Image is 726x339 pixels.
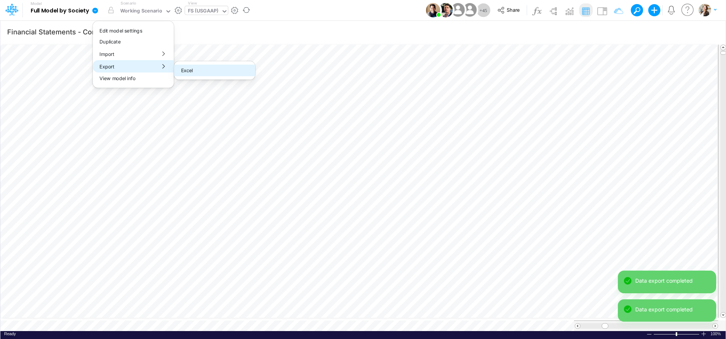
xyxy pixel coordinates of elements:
[493,5,525,16] button: Share
[635,305,710,313] div: Data export completed
[653,331,701,337] div: Zoom
[449,2,466,19] img: User Image Icon
[710,331,722,337] div: Zoom level
[31,8,89,14] b: Full Model by Society
[4,331,16,337] div: In Ready mode
[93,48,174,60] button: Import
[635,277,710,285] div: Data export completed
[93,60,174,73] button: Export
[93,36,174,48] button: Duplicate
[667,6,676,14] a: Notifications
[676,332,677,336] div: Zoom
[188,7,219,16] div: FS (USGAAP)
[710,331,722,337] span: 100%
[507,7,520,12] span: Share
[174,65,255,76] button: Excel
[701,331,707,337] div: Zoom In
[426,3,440,17] img: User Image Icon
[646,331,652,337] div: Zoom Out
[93,73,174,84] button: View model info
[7,24,561,39] input: Type a title here
[188,0,197,6] label: View
[121,0,136,6] label: Scenario
[31,2,42,6] label: Model
[93,25,174,36] button: Edit model settings
[120,7,162,16] div: Working Scenario
[479,8,487,13] span: + 45
[438,3,453,17] img: User Image Icon
[4,331,16,336] span: Ready
[461,2,478,19] img: User Image Icon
